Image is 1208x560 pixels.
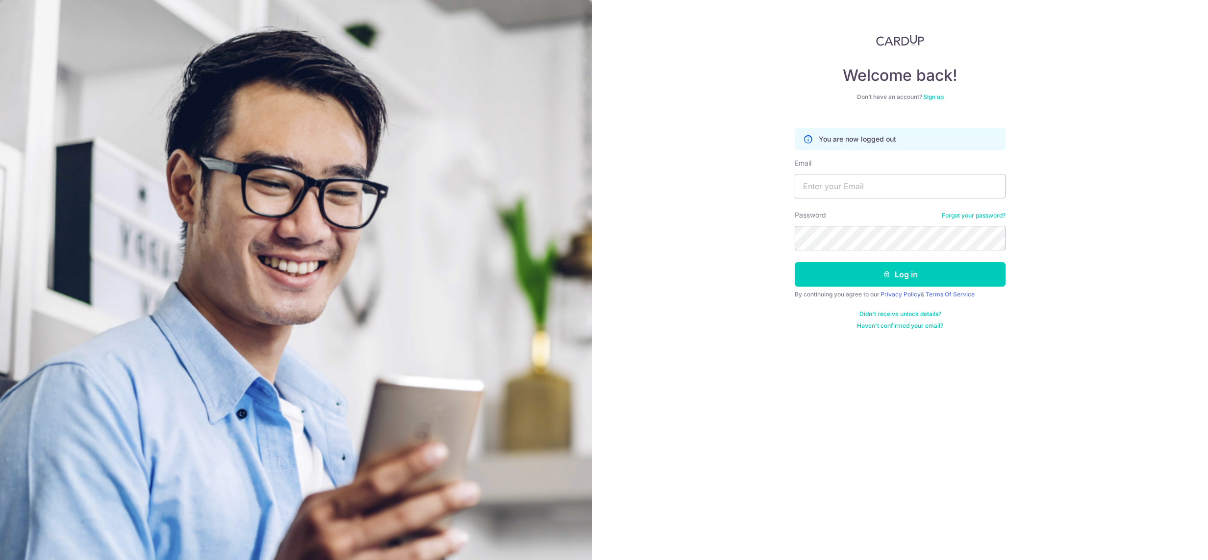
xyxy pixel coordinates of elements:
label: Password [795,210,826,220]
a: Sign up [923,93,944,100]
p: You are now logged out [819,134,896,144]
input: Enter your Email [795,174,1006,198]
a: Didn't receive unlock details? [859,310,941,318]
a: Privacy Policy [881,291,921,298]
div: By continuing you agree to our & [795,291,1006,298]
img: CardUp Logo [876,34,924,46]
label: Email [795,158,811,168]
div: Don’t have an account? [795,93,1006,101]
a: Haven't confirmed your email? [857,322,943,330]
a: Terms Of Service [926,291,975,298]
h4: Welcome back! [795,66,1006,85]
button: Log in [795,262,1006,287]
a: Forgot your password? [942,212,1006,219]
